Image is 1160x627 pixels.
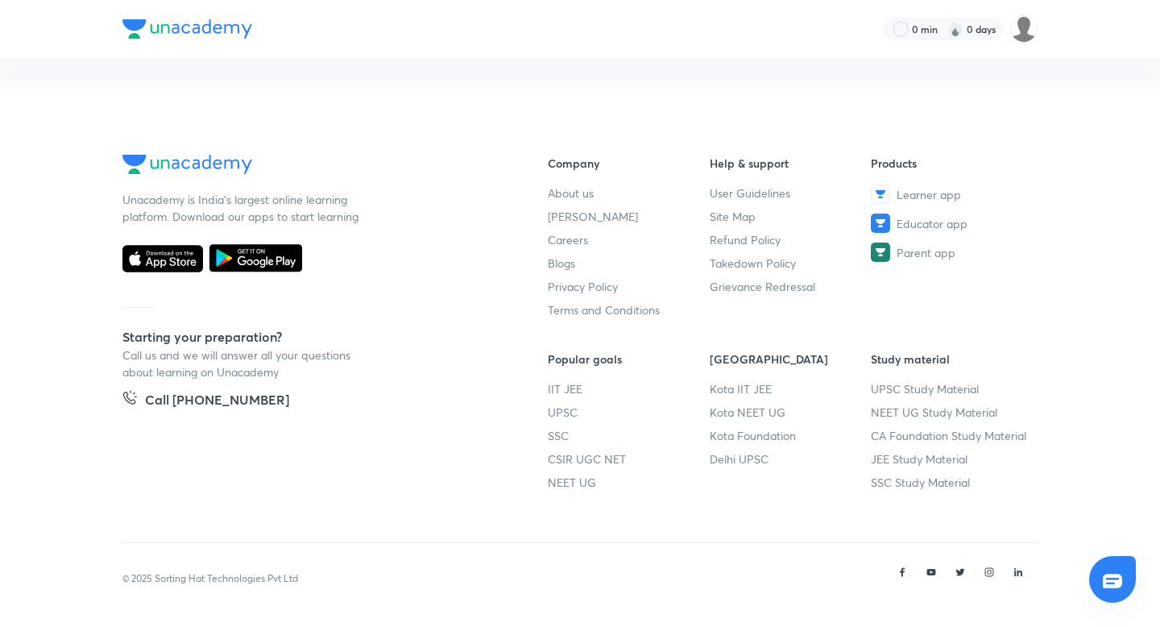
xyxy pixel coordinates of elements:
[548,208,710,225] a: [PERSON_NAME]
[710,255,872,272] a: Takedown Policy
[710,380,872,397] a: Kota IIT JEE
[871,351,1033,367] h6: Study material
[122,191,364,225] p: Unacademy is India’s largest online learning platform. Download our apps to start learning
[548,427,710,444] a: SSC
[548,231,588,248] span: Careers
[122,347,364,380] p: Call us and we will answer all your questions about learning on Unacademy
[871,427,1033,444] a: CA Foundation Study Material
[897,186,961,203] span: Learner app
[548,380,710,397] a: IIT JEE
[710,404,872,421] a: Kota NEET UG
[122,327,496,347] h5: Starting your preparation?
[548,231,710,248] a: Careers
[122,155,252,174] img: Company Logo
[897,215,967,232] span: Educator app
[548,351,710,367] h6: Popular goals
[710,208,872,225] a: Site Map
[710,231,872,248] a: Refund Policy
[548,185,710,201] a: About us
[710,278,872,295] a: Grievance Redressal
[871,243,890,262] img: Parent app
[871,451,1033,467] a: JEE Study Material
[548,451,710,467] a: CSIR UGC NET
[710,351,872,367] h6: [GEOGRAPHIC_DATA]
[871,474,1033,491] a: SSC Study Material
[122,390,289,413] a: Call [PHONE_NUMBER]
[122,19,252,39] img: Company Logo
[145,390,289,413] h5: Call [PHONE_NUMBER]
[871,155,1033,172] h6: Products
[710,451,872,467] a: Delhi UPSC
[710,185,872,201] a: User Guidelines
[947,21,963,37] img: streak
[122,155,496,178] a: Company Logo
[548,278,710,295] a: Privacy Policy
[548,404,710,421] a: UPSC
[1010,15,1038,43] img: S M AKSHATHAjjjfhfjgjgkgkgkhk
[871,214,1033,233] a: Educator app
[710,427,872,444] a: Kota Foundation
[871,243,1033,262] a: Parent app
[871,214,890,233] img: Educator app
[871,185,1033,204] a: Learner app
[548,301,710,318] a: Terms and Conditions
[871,380,1033,397] a: UPSC Study Material
[897,244,955,261] span: Parent app
[871,185,890,204] img: Learner app
[548,155,710,172] h6: Company
[548,474,710,491] a: NEET UG
[122,571,298,586] p: © 2025 Sorting Hat Technologies Pvt Ltd
[871,404,1033,421] a: NEET UG Study Material
[710,155,872,172] h6: Help & support
[548,255,710,272] a: Blogs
